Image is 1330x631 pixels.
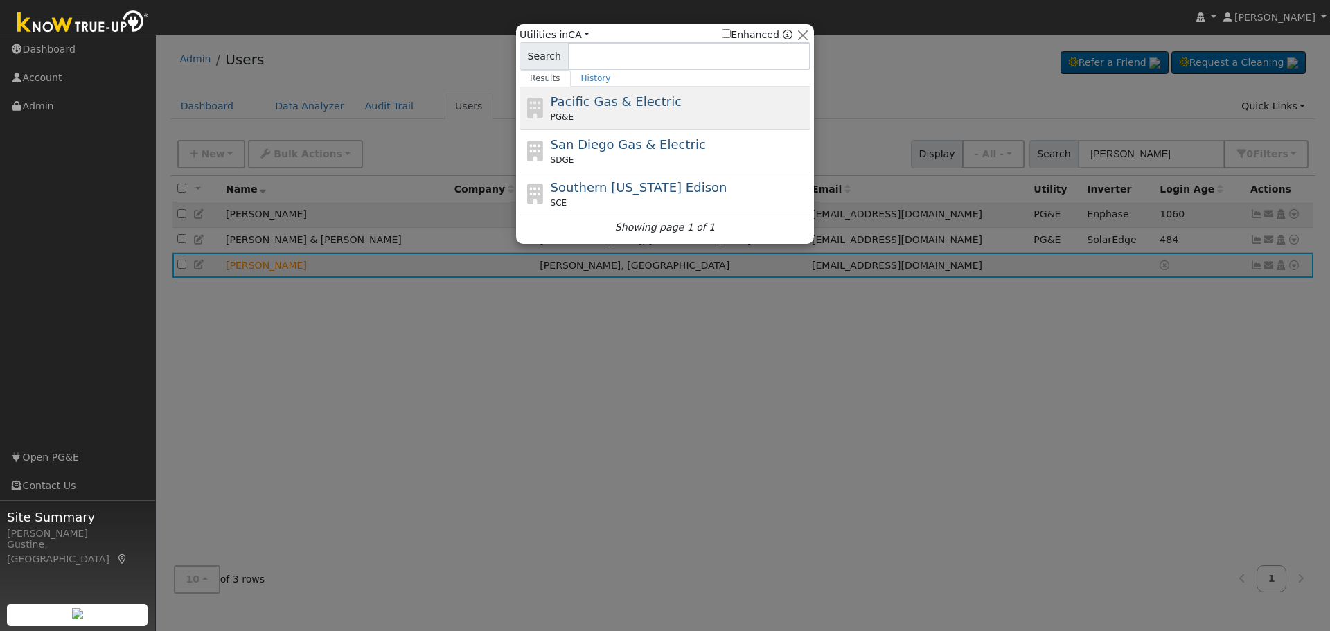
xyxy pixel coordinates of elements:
div: [PERSON_NAME] [7,526,148,541]
img: Know True-Up [10,8,156,39]
span: [PERSON_NAME] [1234,12,1315,23]
span: Utilities in [520,28,589,42]
label: Enhanced [722,28,779,42]
span: Pacific Gas & Electric [551,94,682,109]
span: SCE [551,197,567,209]
a: CA [568,29,589,40]
span: San Diego Gas & Electric [551,137,706,152]
a: Map [116,553,129,565]
span: SDGE [551,154,574,166]
a: Enhanced Providers [783,29,792,40]
i: Showing page 1 of 1 [615,220,715,235]
input: Enhanced [722,29,731,38]
a: History [571,70,621,87]
span: Southern [US_STATE] Edison [551,180,727,195]
span: Show enhanced providers [722,28,792,42]
span: Site Summary [7,508,148,526]
a: Results [520,70,571,87]
img: retrieve [72,608,83,619]
span: Search [520,42,569,70]
span: PG&E [551,111,574,123]
div: Gustine, [GEOGRAPHIC_DATA] [7,537,148,567]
